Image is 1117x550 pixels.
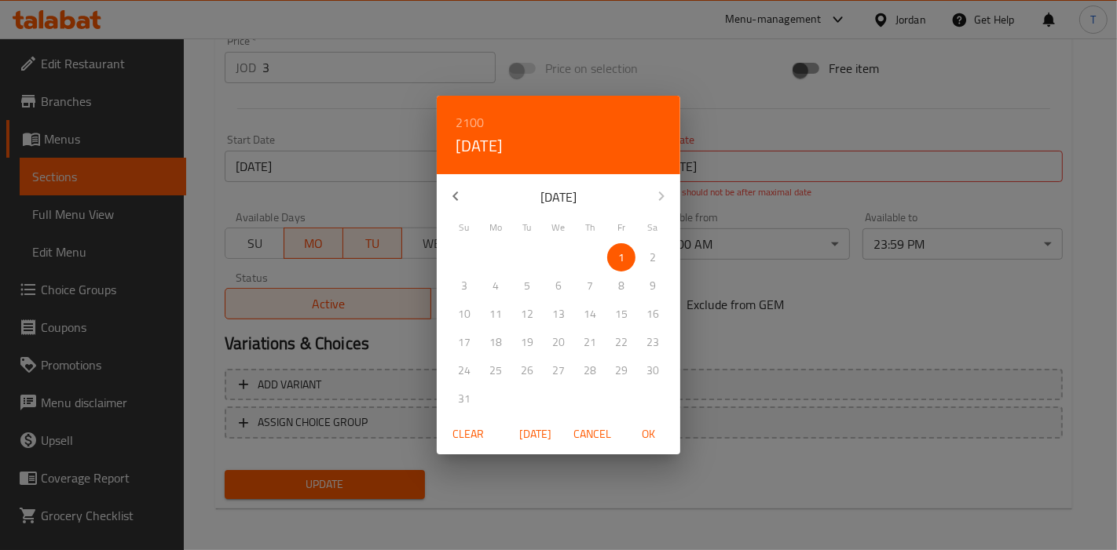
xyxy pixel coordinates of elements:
[511,420,561,449] button: [DATE]
[624,420,674,449] button: OK
[449,424,487,444] span: Clear
[450,220,478,235] span: Su
[607,243,635,271] button: 1
[474,188,643,206] p: [DATE]
[573,424,611,444] span: Cancel
[456,111,484,133] button: 2100
[456,133,503,158] button: [DATE]
[576,220,604,235] span: Th
[443,420,493,449] button: Clear
[517,424,555,444] span: [DATE]
[567,420,617,449] button: Cancel
[544,220,573,235] span: We
[513,220,541,235] span: Tu
[482,220,510,235] span: Mo
[630,424,668,444] span: OK
[618,248,624,268] p: 1
[639,220,667,235] span: Sa
[607,220,635,235] span: Fr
